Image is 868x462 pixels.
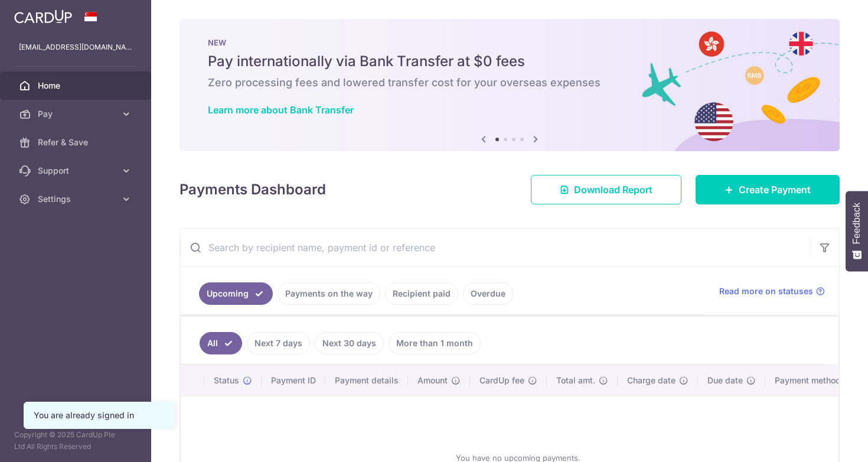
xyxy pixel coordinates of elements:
[208,104,354,116] a: Learn more about Bank Transfer
[389,332,481,354] a: More than 1 month
[417,375,448,386] span: Amount
[719,285,813,297] span: Read more on statuses
[851,203,862,244] span: Feedback
[262,365,325,396] th: Payment ID
[627,375,676,386] span: Charge date
[180,179,326,200] h4: Payments Dashboard
[38,165,116,177] span: Support
[531,175,681,204] a: Download Report
[38,193,116,205] span: Settings
[199,282,273,305] a: Upcoming
[180,229,811,266] input: Search by recipient name, payment id or reference
[247,332,310,354] a: Next 7 days
[463,282,513,305] a: Overdue
[765,365,855,396] th: Payment method
[214,375,239,386] span: Status
[574,183,652,197] span: Download Report
[315,332,384,354] a: Next 30 days
[208,52,811,71] h5: Pay internationally via Bank Transfer at $0 fees
[19,41,132,53] p: [EMAIL_ADDRESS][DOMAIN_NAME]
[208,76,811,90] h6: Zero processing fees and lowered transfer cost for your overseas expenses
[208,38,811,47] p: NEW
[14,9,72,24] img: CardUp
[38,108,116,120] span: Pay
[34,409,165,421] div: You are already signed in
[278,282,380,305] a: Payments on the way
[739,183,811,197] span: Create Payment
[696,175,840,204] a: Create Payment
[479,375,524,386] span: CardUp fee
[719,285,825,297] a: Read more on statuses
[325,365,408,396] th: Payment details
[385,282,458,305] a: Recipient paid
[38,136,116,148] span: Refer & Save
[180,19,840,151] img: Bank transfer banner
[38,80,116,92] span: Home
[200,332,242,354] a: All
[707,375,743,386] span: Due date
[846,191,868,271] button: Feedback - Show survey
[556,375,595,386] span: Total amt.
